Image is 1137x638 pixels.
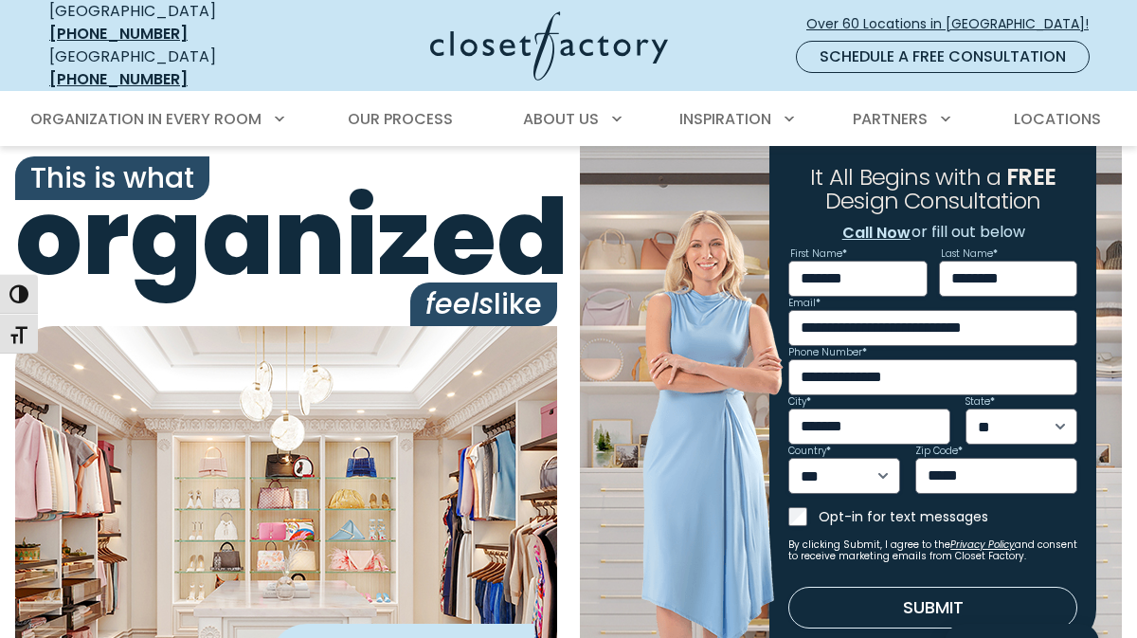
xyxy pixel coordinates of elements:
p: or fill out below [841,221,1025,246]
img: Closet Factory Logo [430,11,668,81]
span: Partners [853,108,928,130]
a: [PHONE_NUMBER] [49,23,188,45]
a: [PHONE_NUMBER] [49,68,188,90]
button: Submit [788,587,1077,629]
a: Over 60 Locations in [GEOGRAPHIC_DATA]! [805,8,1105,41]
span: Organization in Every Room [30,108,262,130]
i: feels [425,283,494,324]
label: State [966,397,995,407]
nav: Primary Menu [17,93,1120,146]
label: Email [788,299,821,308]
label: First Name [790,249,847,259]
span: Inspiration [679,108,771,130]
span: Locations [1014,108,1101,130]
span: This is what [15,156,209,200]
label: City [788,397,811,407]
a: Schedule a Free Consultation [796,41,1090,73]
span: About Us [523,108,599,130]
label: Zip Code [915,447,963,456]
label: Phone Number [788,348,867,357]
span: It All Begins with a [810,161,1001,192]
span: FREE [1006,161,1056,192]
span: Design Consultation [825,186,1041,217]
span: Our Process [348,108,453,130]
span: organized [15,185,557,290]
span: Over 60 Locations in [GEOGRAPHIC_DATA]! [806,14,1104,34]
span: like [410,283,557,326]
label: Opt-in for text messages [819,507,1077,526]
a: Call Now [841,221,911,246]
div: [GEOGRAPHIC_DATA] [49,46,281,91]
label: Country [788,447,831,456]
a: Privacy Policy [950,538,1015,552]
small: By clicking Submit, I agree to the and consent to receive marketing emails from Closet Factory. [788,539,1077,562]
label: Last Name [941,249,998,259]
